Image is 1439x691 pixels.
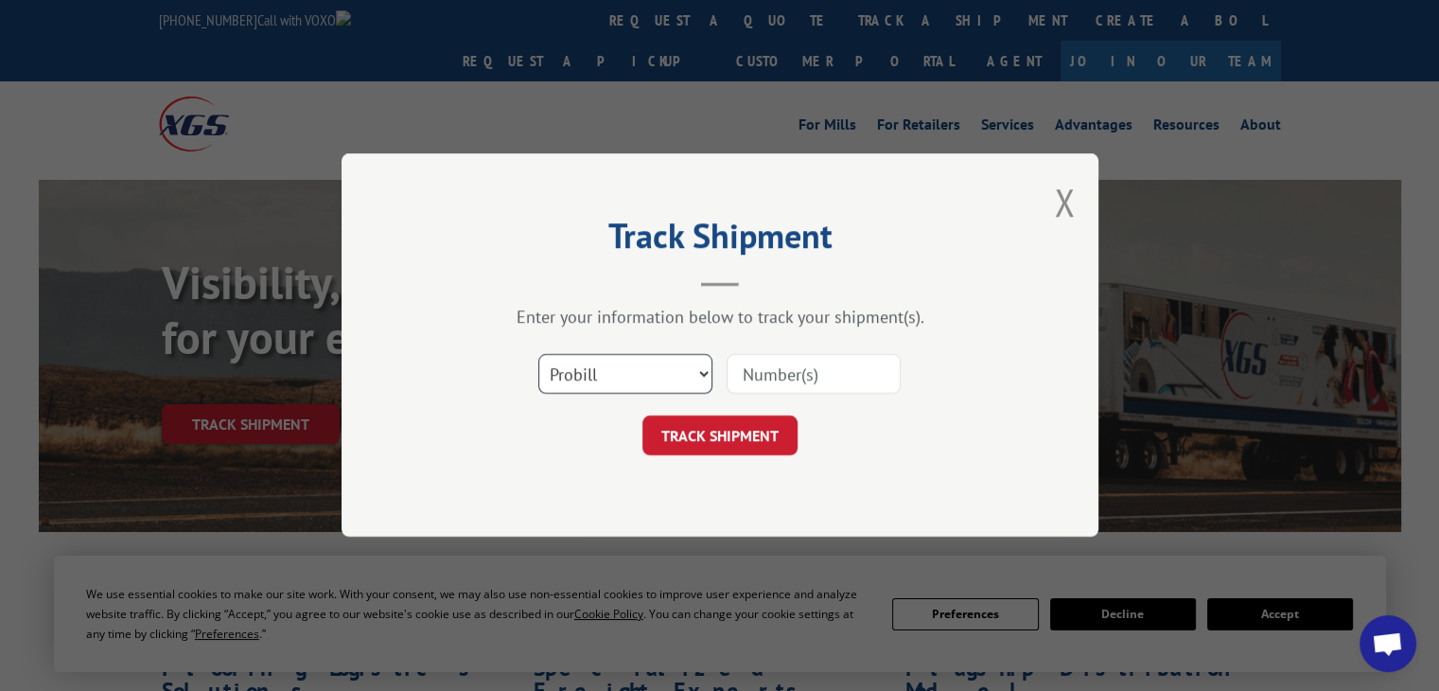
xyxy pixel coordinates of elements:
[1360,615,1416,672] div: Open chat
[436,222,1004,258] h2: Track Shipment
[1054,177,1075,227] button: Close modal
[642,416,798,456] button: TRACK SHIPMENT
[436,307,1004,328] div: Enter your information below to track your shipment(s).
[727,355,901,395] input: Number(s)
